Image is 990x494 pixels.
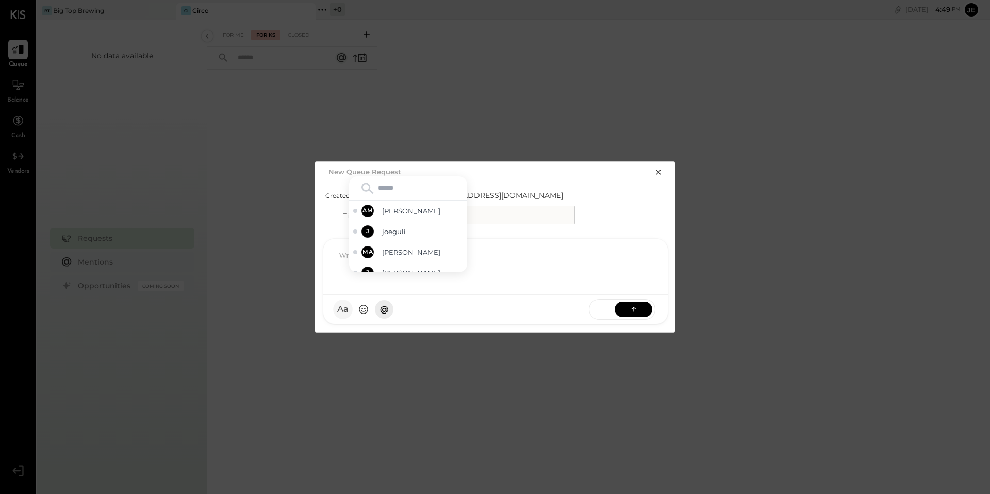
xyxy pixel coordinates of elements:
[349,262,467,283] div: Select jessica - Offline
[349,221,467,242] div: Select joeguli - Offline
[349,201,467,221] div: Select Ali Mehdi - Offline
[382,227,463,237] span: joeguli
[382,248,463,257] span: [PERSON_NAME]
[328,168,401,176] h2: New Queue Request
[325,192,359,200] label: Created by
[375,300,393,319] button: @
[325,211,356,219] label: Title
[589,296,615,322] span: SEND
[349,242,467,262] div: Select Mohammadsalkin Ansari - Offline
[333,300,353,319] button: Aa
[380,304,389,315] span: @
[382,206,463,216] span: [PERSON_NAME]
[366,227,370,236] span: J
[372,190,578,201] span: [PERSON_NAME][EMAIL_ADDRESS][DOMAIN_NAME]
[362,248,373,256] span: MA
[362,207,373,215] span: AM
[343,304,349,315] span: a
[382,268,463,278] span: [PERSON_NAME]
[366,269,370,277] span: J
